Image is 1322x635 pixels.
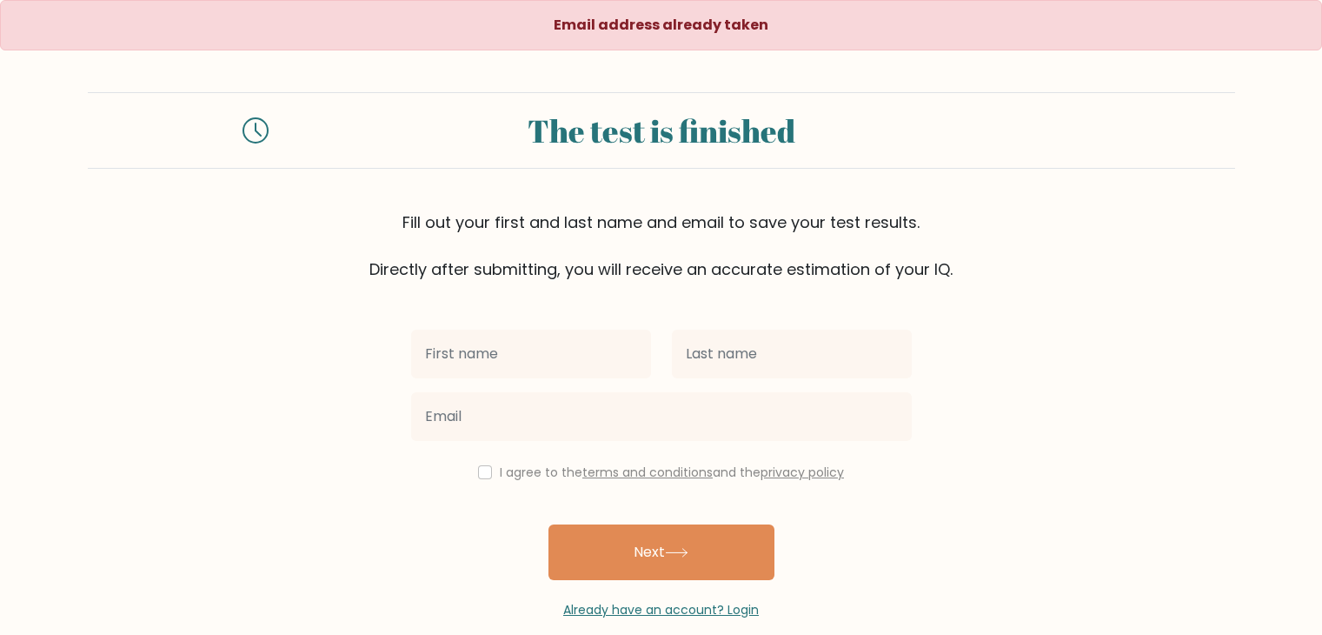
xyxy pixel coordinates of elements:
strong: Email address already taken [554,15,768,35]
a: privacy policy [761,464,844,481]
input: Last name [672,330,912,378]
a: terms and conditions [582,464,713,481]
button: Next [548,525,774,580]
label: I agree to the and the [500,464,844,481]
div: Fill out your first and last name and email to save your test results. Directly after submitting,... [88,211,1235,281]
a: Already have an account? Login [563,601,759,618]
div: The test is finished [289,107,1033,154]
input: First name [411,330,651,378]
input: Email [411,392,912,441]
